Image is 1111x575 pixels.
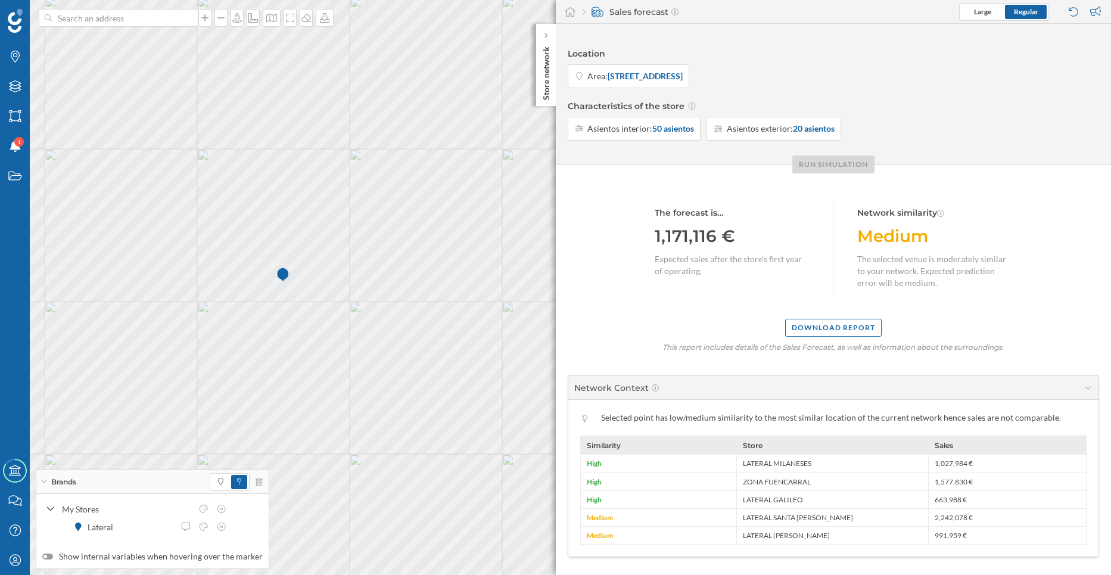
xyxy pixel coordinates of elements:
span: Similarity [587,441,621,450]
span: Area: [587,70,608,82]
span: Location [568,48,605,60]
div: Lateral [88,521,119,533]
p: Store network [540,42,552,100]
div: My Stores [62,503,192,515]
div: 1,171,116 € [655,225,810,247]
div: LATERAL MILANESES [736,455,928,473]
div: Expected sales after the store's first year of operating. [655,253,810,277]
span: Characteristics of the store [568,100,696,112]
span: Asientos exterior: [727,123,793,135]
img: Marker [276,263,291,287]
span: Asientos interior: [587,123,652,135]
span: Large [974,7,991,16]
span: Sales [935,441,953,450]
span: Store [743,441,763,450]
div: 1,027,984 € [928,455,1088,473]
div: Medium [581,508,736,526]
div: ZONA FUENCARRAL [736,473,928,490]
div: Medium [857,225,1012,247]
div: 1,577,830 € [928,473,1088,490]
div: High [581,455,736,473]
strong: 20 asientos [793,123,835,135]
p: This report includes details of the Sales Forecast, as well as information about the surroundings. [662,343,1004,352]
strong: [STREET_ADDRESS] [608,70,683,82]
div: High [581,473,736,490]
div: High [581,490,736,508]
div: Medium [581,526,736,544]
img: sales-forecast.svg [592,6,603,18]
div: 663,988 € [928,490,1088,508]
strong: 50 asientos [652,123,694,135]
span: Support [23,8,64,19]
span: 1 [17,136,21,148]
div: LATERAL [PERSON_NAME] [736,526,928,544]
div: Network similarity [857,207,1012,219]
div: LATERAL GALILEO [736,490,928,508]
span: Regular [1014,7,1038,16]
div: Sales forecast [583,6,679,18]
div: The forecast is… [655,207,810,219]
span: Selected point has low/medium similarity to the most similar location of the current network henc... [601,412,1061,422]
div: LATERAL SANTA [PERSON_NAME] [736,508,928,526]
div: The selected venue is moderately similar to your network. Expected prediction error will be medium. [857,253,1012,289]
label: Show internal variables when hovering over the marker [42,551,263,562]
div: 2,242,078 € [928,508,1088,526]
img: Geoblink Logo [8,9,23,33]
div: 991,959 € [928,526,1088,544]
div: Network Context [574,382,649,394]
span: Brands [51,477,76,487]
